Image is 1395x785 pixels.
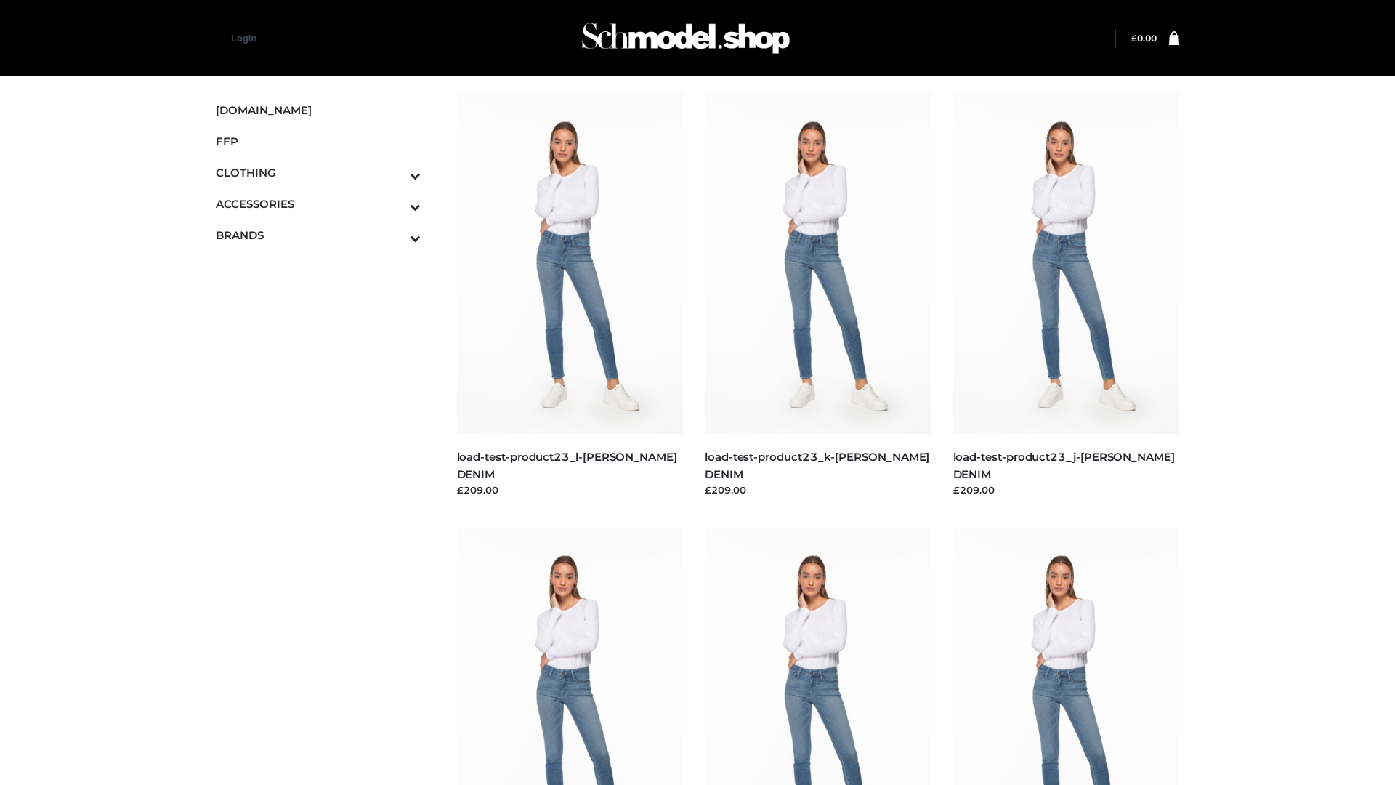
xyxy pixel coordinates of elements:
a: load-test-product23_l-[PERSON_NAME] DENIM [457,450,677,480]
a: £0.00 [1131,33,1157,44]
div: £209.00 [705,483,931,497]
button: Toggle Submenu [370,188,421,220]
span: [DOMAIN_NAME] [216,102,421,118]
img: Schmodel Admin 964 [577,9,795,67]
span: BRANDS [216,227,421,243]
span: CLOTHING [216,164,421,181]
a: FFP [216,126,421,157]
div: £209.00 [457,483,684,497]
a: load-test-product23_j-[PERSON_NAME] DENIM [953,450,1175,480]
bdi: 0.00 [1131,33,1157,44]
button: Toggle Submenu [370,220,421,251]
span: £ [1131,33,1137,44]
span: FFP [216,133,421,150]
div: £209.00 [953,483,1180,497]
a: CLOTHINGToggle Submenu [216,157,421,188]
a: [DOMAIN_NAME] [216,94,421,126]
a: Login [231,33,256,44]
button: Toggle Submenu [370,157,421,188]
a: load-test-product23_k-[PERSON_NAME] DENIM [705,450,929,480]
a: ACCESSORIESToggle Submenu [216,188,421,220]
a: BRANDSToggle Submenu [216,220,421,251]
span: ACCESSORIES [216,196,421,212]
